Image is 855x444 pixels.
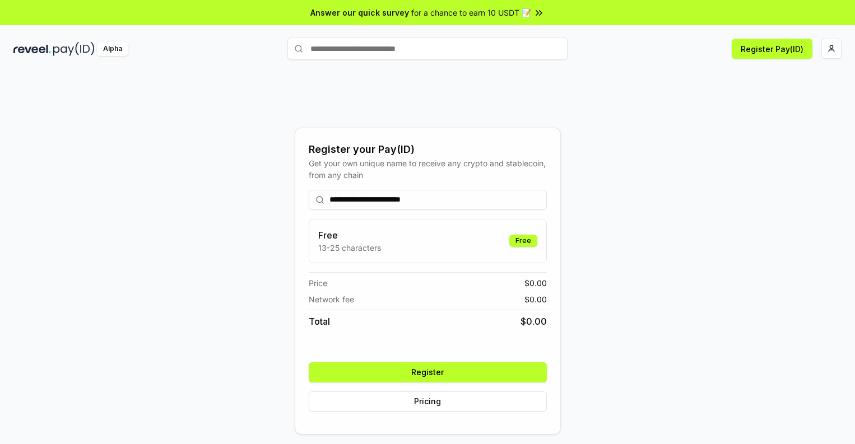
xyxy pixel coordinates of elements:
[309,277,327,289] span: Price
[309,391,547,412] button: Pricing
[53,42,95,56] img: pay_id
[309,293,354,305] span: Network fee
[524,293,547,305] span: $ 0.00
[309,142,547,157] div: Register your Pay(ID)
[732,39,812,59] button: Register Pay(ID)
[309,362,547,382] button: Register
[13,42,51,56] img: reveel_dark
[318,242,381,254] p: 13-25 characters
[524,277,547,289] span: $ 0.00
[310,7,409,18] span: Answer our quick survey
[309,157,547,181] div: Get your own unique name to receive any crypto and stablecoin, from any chain
[97,42,128,56] div: Alpha
[411,7,531,18] span: for a chance to earn 10 USDT 📝
[509,235,537,247] div: Free
[309,315,330,328] span: Total
[318,228,381,242] h3: Free
[521,315,547,328] span: $ 0.00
